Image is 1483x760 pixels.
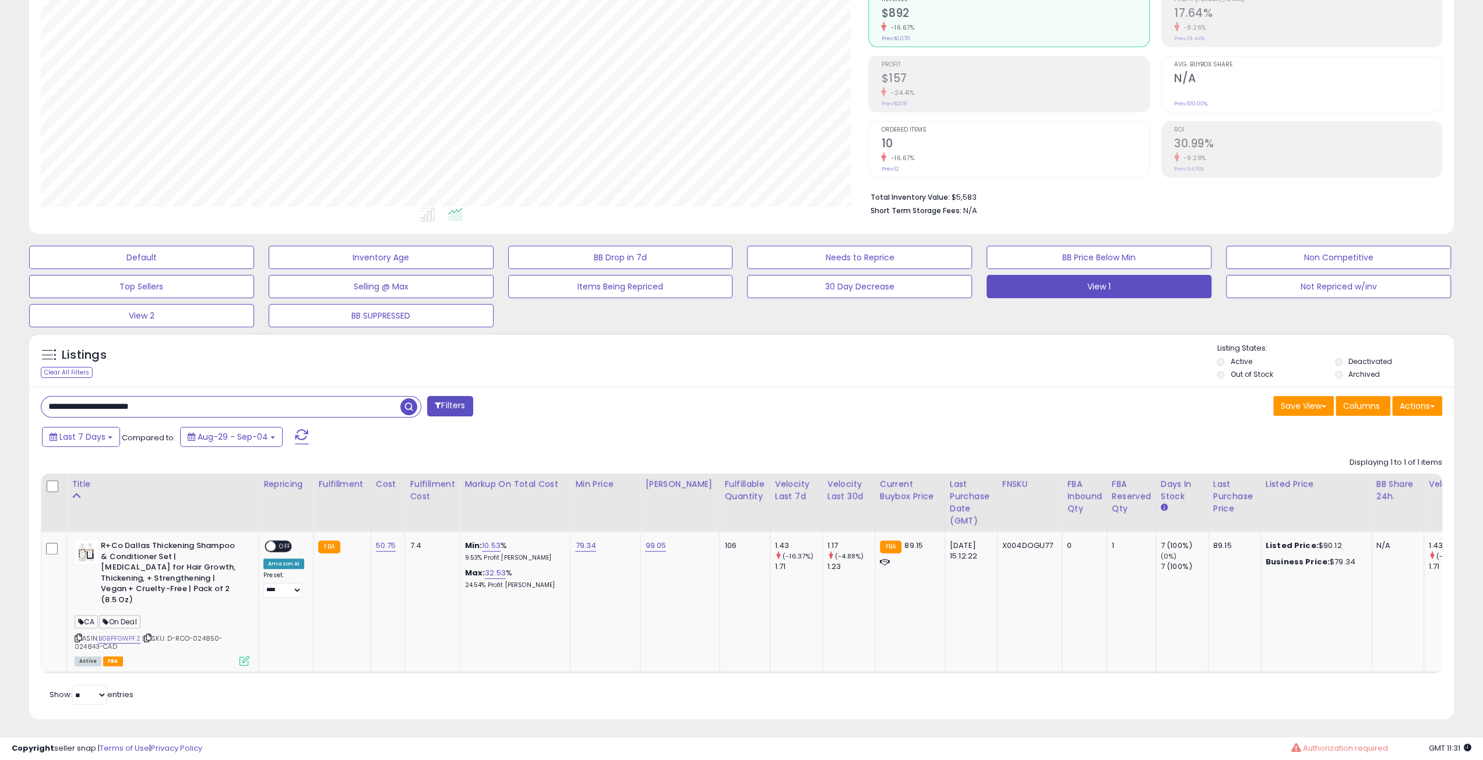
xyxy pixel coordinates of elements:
[42,427,120,447] button: Last 7 Days
[1174,127,1442,133] span: ROI
[775,561,822,572] div: 1.71
[75,656,101,666] span: All listings currently available for purchase on Amazon
[1266,540,1362,551] div: $90.12
[269,304,494,327] button: BB SUPPRESSED
[318,540,340,553] small: FBA
[50,689,133,700] span: Show: entries
[29,304,254,327] button: View 2
[198,431,268,443] span: Aug-29 - Sep-04
[1112,540,1147,551] div: 1
[75,540,98,564] img: 41vwKDNmooL._SL40_.jpg
[724,540,760,551] div: 106
[508,246,733,269] button: BB Drop in 7d
[1179,154,1206,162] small: -9.28%
[881,127,1149,133] span: Ordered Items
[318,478,365,490] div: Fulfillment
[963,205,977,216] span: N/A
[376,478,400,490] div: Cost
[41,367,93,378] div: Clear All Filters
[881,6,1149,22] h2: $892
[1213,478,1256,515] div: Last Purchase Price
[29,246,254,269] button: Default
[1376,540,1415,551] div: N/A
[276,542,294,552] span: OFF
[263,558,304,569] div: Amazon AI
[775,540,822,551] div: 1.43
[1266,540,1319,551] b: Listed Price:
[827,478,870,503] div: Velocity Last 30d
[904,540,923,551] span: 89.15
[1343,400,1380,412] span: Columns
[775,478,818,503] div: Velocity Last 7d
[464,581,561,589] p: 24.54% Profit [PERSON_NAME]
[1161,540,1208,551] div: 7 (100%)
[1429,561,1476,572] div: 1.71
[783,552,813,561] small: (-16.37%)
[1174,72,1442,87] h2: N/A
[151,743,202,754] a: Privacy Policy
[1161,478,1203,503] div: Days In Stock
[460,473,570,532] th: The percentage added to the cost of goods (COGS) that forms the calculator for Min & Max prices.
[263,571,304,598] div: Preset:
[1226,246,1451,269] button: Non Competitive
[98,634,140,644] a: B0BPFGWPF2
[29,275,254,298] button: Top Sellers
[870,192,949,202] b: Total Inventory Value:
[1429,743,1471,754] span: 2025-09-12 11:31 GMT
[1266,478,1366,490] div: Listed Price
[886,154,914,162] small: -16.67%
[12,743,202,754] div: seller snap | |
[1161,503,1168,513] small: Days In Stock.
[464,567,485,578] b: Max:
[1002,540,1054,551] div: X004DOGU77
[1174,62,1442,68] span: Avg. Buybox Share
[464,478,565,490] div: Markup on Total Cost
[1226,275,1451,298] button: Not Repriced w/inv
[180,427,283,447] button: Aug-29 - Sep-04
[1067,478,1102,515] div: FBA inbound Qty
[886,23,914,32] small: -16.67%
[881,35,910,42] small: Prev: $1,070
[575,478,635,490] div: Min Price
[881,165,899,172] small: Prev: 12
[103,656,123,666] span: FBA
[870,206,961,215] b: Short Term Storage Fees:
[870,189,1433,203] li: $5,583
[1376,478,1419,503] div: BB Share 24h.
[1429,540,1476,551] div: 1.43
[464,540,561,562] div: %
[827,540,875,551] div: 1.17
[75,615,98,628] span: CA
[1213,540,1252,551] div: 89.15
[724,478,765,503] div: Fulfillable Quantity
[880,478,940,503] div: Current Buybox Price
[1436,552,1467,561] small: (-16.37%)
[1429,478,1471,490] div: Velocity
[59,431,105,443] span: Last 7 Days
[1348,356,1392,366] label: Deactivated
[1230,369,1273,379] label: Out of Stock
[101,540,242,608] b: R+Co Dallas Thickening Shampoo & Conditioner Set | [MEDICAL_DATA] for Hair Growth, Thickening, + ...
[1174,137,1442,153] h2: 30.99%
[645,540,666,552] a: 99.05
[464,568,561,589] div: %
[1174,6,1442,22] h2: 17.64%
[835,552,864,561] small: (-4.88%)
[410,540,450,551] div: 7.4
[1266,557,1362,567] div: $79.34
[886,89,914,97] small: -24.41%
[427,396,473,416] button: Filters
[12,743,54,754] strong: Copyright
[508,275,733,298] button: Items Being Repriced
[376,540,396,552] a: 50.75
[1161,561,1208,572] div: 7 (100%)
[1174,100,1207,107] small: Prev: 100.00%
[75,540,249,664] div: ASIN:
[881,137,1149,153] h2: 10
[987,275,1211,298] button: View 1
[881,72,1149,87] h2: $157
[827,561,875,572] div: 1.23
[1348,369,1380,379] label: Archived
[987,246,1211,269] button: BB Price Below Min
[1266,556,1330,567] b: Business Price:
